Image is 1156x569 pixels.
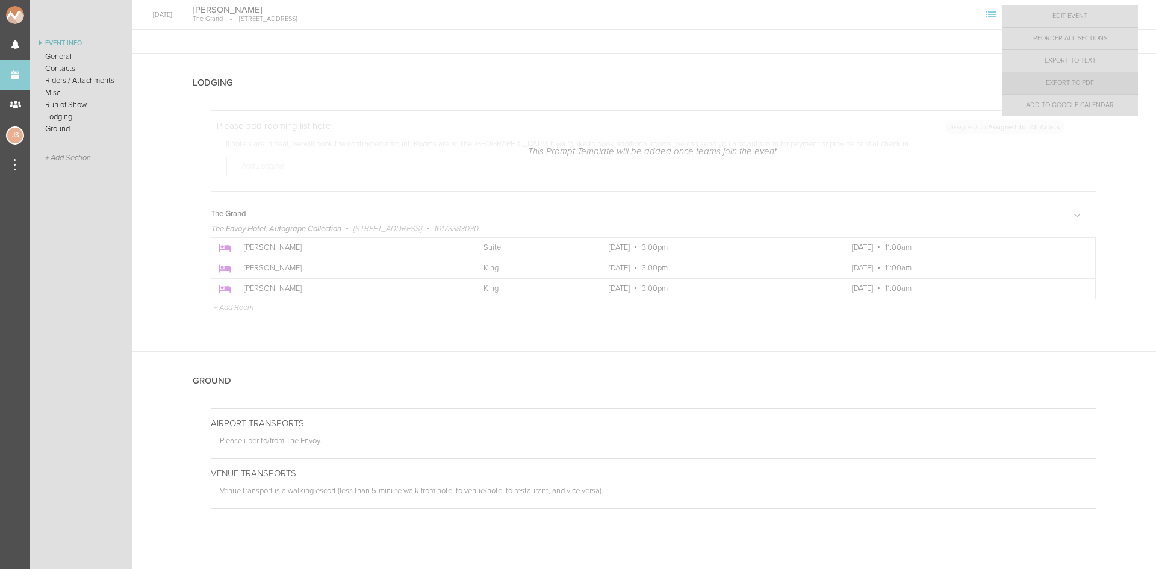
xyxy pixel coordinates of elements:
[852,263,873,273] span: [DATE]
[852,284,873,293] span: [DATE]
[483,243,582,252] p: Suite
[642,263,668,273] span: 3:00pm
[193,78,233,88] h4: Lodging
[642,284,668,293] span: 3:00pm
[609,243,630,252] span: [DATE]
[193,376,231,386] h4: Ground
[6,6,74,24] img: NOMAD
[1033,4,1054,25] div: The Grand
[353,224,422,234] span: [STREET_ADDRESS]
[6,126,24,145] div: Jessica Smith
[852,243,873,252] span: [DATE]
[1001,10,1020,17] span: View Itinerary
[30,99,132,111] a: Run of Show
[981,10,1001,17] span: View Sections
[609,284,630,293] span: [DATE]
[1002,50,1138,72] a: Export to Text
[1002,95,1138,116] a: Add to Google Calendar
[609,263,630,273] span: [DATE]
[642,243,668,252] span: 3:00pm
[244,243,457,253] p: [PERSON_NAME]
[244,284,457,294] p: [PERSON_NAME]
[1002,5,1138,27] a: Edit Event
[434,224,479,234] span: 16173383030
[30,51,132,63] a: General
[193,4,297,16] h4: [PERSON_NAME]
[223,15,297,23] p: [STREET_ADDRESS]
[220,436,1096,449] p: Please uber to/from The Envoy.
[1002,72,1138,94] a: Export to PDF
[1002,28,1138,49] a: Reorder All Sections
[30,87,132,99] a: Misc
[211,468,1096,479] p: VENUE TRANSPORTS
[211,210,246,218] h5: The Grand
[885,284,912,293] span: 11:00am
[885,263,912,273] span: 11:00am
[211,224,341,234] span: The Envoy Hotel, Autograph Collection
[30,36,132,51] a: Event Info
[30,75,132,87] a: Riders / Attachments
[30,111,132,123] a: Lodging
[483,284,582,293] p: King
[214,303,253,311] a: + Add Room
[244,264,457,273] p: [PERSON_NAME]
[483,263,582,273] p: King
[45,154,91,163] span: + Add Section
[220,486,1096,499] p: Venue transport is a walking escort (less than 5-minute walk from hotel to venue/hotel to restaur...
[211,418,1096,429] p: AIRPORT TRANSPORTS
[30,63,132,75] a: Contacts
[885,243,912,252] span: 11:00am
[30,123,132,135] a: Ground
[193,15,223,23] p: The Grand
[214,303,253,312] p: + Add Room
